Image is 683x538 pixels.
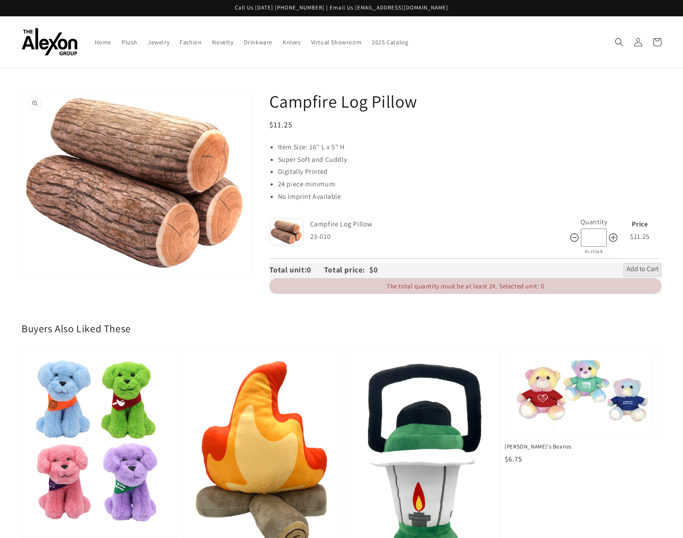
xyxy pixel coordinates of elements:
a: Home [90,33,116,51]
span: Jewelry [148,38,169,46]
span: [PERSON_NAME]'s Bearies [505,443,661,451]
span: $11.25 [630,232,650,241]
li: Item Size: 16" L x 5" H [278,141,661,154]
div: The total quantity must be at least 24. Selected unit: 0 [269,278,661,294]
span: Plush [122,38,137,46]
span: $6.75 [505,455,522,464]
a: Knives [278,33,306,51]
a: Plush [116,33,143,51]
div: In stock [569,247,618,256]
li: Digitally Printed [278,166,661,178]
a: Fashion [175,33,207,51]
img: Default Title [269,218,304,246]
span: Novelty [212,38,233,46]
div: Campfire Log Pillow [310,218,567,231]
li: Super Soft and Cuddly [278,154,661,166]
div: 23-010 [310,231,569,243]
span: $0 [369,265,377,275]
span: Add to Cart [627,265,658,275]
span: 0 [307,265,324,275]
a: 2025 Catalog [367,33,413,51]
a: Virtual Showroom [306,33,367,51]
li: 24 piece minimum [278,178,661,191]
a: Gerri's BeariesGerri's Bearies [PERSON_NAME]'s Bearies $6.75 [505,348,661,464]
span: Virtual Showroom [311,38,362,46]
div: Price [621,218,659,231]
h1: Campfire Log Pillow [269,90,661,112]
img: The Alexon Group [22,28,78,56]
a: Jewelry [143,33,175,51]
div: Total unit: Total price: [269,263,369,277]
li: No Imprint Available [278,191,661,203]
span: Drinkware [244,38,272,46]
span: Knives [283,38,301,46]
span: 2025 Catalog [372,38,408,46]
span: Home [95,38,111,46]
a: Novelty [207,33,238,51]
a: Drinkware [239,33,278,51]
summary: Search [610,33,629,52]
span: $11.25 [269,120,293,130]
button: Add to Cart [624,263,661,277]
h2: Buyers Also Liked These [22,322,661,335]
label: Quantity [580,217,608,226]
span: Fashion [180,38,202,46]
